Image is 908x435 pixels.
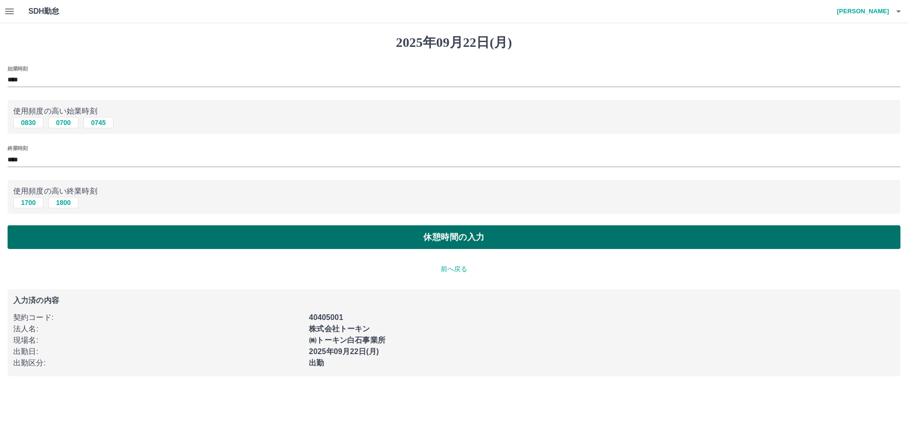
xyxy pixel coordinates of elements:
[8,264,900,274] p: 前へ戻る
[83,117,113,128] button: 0745
[13,323,303,335] p: 法人名 :
[8,225,900,249] button: 休憩時間の入力
[309,313,343,321] b: 40405001
[13,346,303,357] p: 出勤日 :
[13,117,44,128] button: 0830
[309,325,370,333] b: 株式会社トーキン
[13,335,303,346] p: 現場名 :
[13,357,303,369] p: 出勤区分 :
[13,197,44,208] button: 1700
[309,347,379,355] b: 2025年09月22日(月)
[8,35,900,51] h1: 2025年09月22日(月)
[8,145,27,152] label: 終業時刻
[48,197,79,208] button: 1800
[309,336,385,344] b: ㈱トーキン白石事業所
[13,186,895,197] p: 使用頻度の高い終業時刻
[8,65,27,72] label: 始業時刻
[13,312,303,323] p: 契約コード :
[48,117,79,128] button: 0700
[13,297,895,304] p: 入力済の内容
[13,106,895,117] p: 使用頻度の高い始業時刻
[309,359,324,367] b: 出勤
